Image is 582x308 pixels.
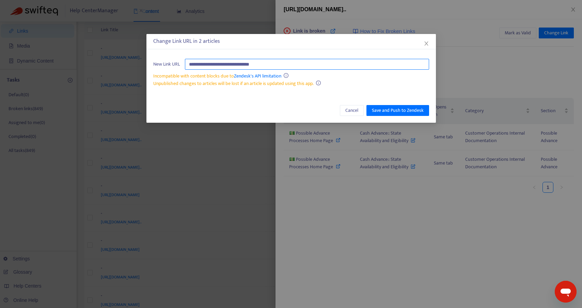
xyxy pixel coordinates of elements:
span: info-circle [284,73,288,78]
span: New Link URL [153,61,180,68]
button: Cancel [340,105,364,116]
div: Change Link URL in 2 articles [153,37,429,46]
span: close [424,41,429,46]
span: Unpublished changes to articles will be lost if an article is updated using this app. [153,80,314,87]
span: Save and Push to Zendesk [372,107,424,114]
a: Zendesk's API limitation [234,72,281,80]
span: Incompatible with content blocks due to [153,72,281,80]
span: Cancel [345,107,358,114]
span: info-circle [316,81,321,85]
button: Save and Push to Zendesk [366,105,429,116]
button: Close [423,40,430,47]
iframe: Button to launch messaging window [555,281,577,303]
